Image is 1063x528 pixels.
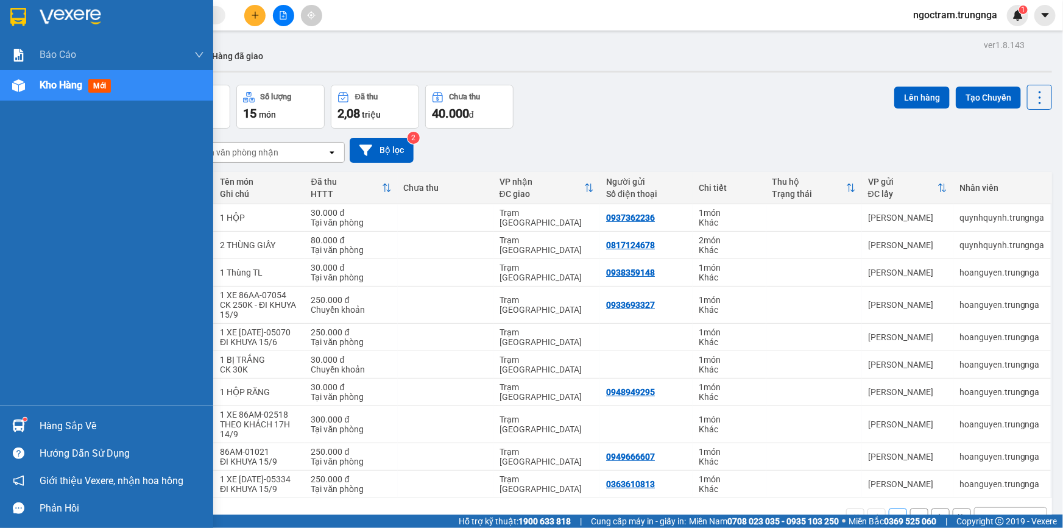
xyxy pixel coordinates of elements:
[311,327,392,337] div: 250.000 đ
[432,106,469,121] span: 40.000
[311,355,392,365] div: 30.000 đ
[699,235,760,245] div: 2 món
[220,410,298,419] div: 1 XE 86AM-02518
[868,177,938,187] div: VP gửi
[956,87,1021,109] button: Tạo Chuyến
[220,337,298,347] div: ĐI KHUYA 15/6
[868,240,947,250] div: [PERSON_NAME]
[842,519,846,524] span: ⚪️
[699,415,760,424] div: 1 món
[12,49,25,62] img: solution-icon
[1019,5,1028,14] sup: 1
[355,93,378,101] div: Đã thu
[766,172,862,204] th: Toggle SortBy
[945,515,947,528] span: |
[220,365,298,374] div: CK 30K
[849,515,936,528] span: Miền Bắc
[868,332,947,342] div: [PERSON_NAME]
[500,189,584,199] div: ĐC giao
[500,295,594,315] div: Trạm [GEOGRAPHIC_DATA]
[311,245,392,255] div: Tại văn phòng
[220,327,298,337] div: 1 XE 86AD-05070
[959,183,1045,193] div: Nhân viên
[689,515,839,528] span: Miền Nam
[194,146,278,159] div: Chọn văn phòng nhận
[727,516,839,526] strong: 0708 023 035 - 0935 103 250
[12,419,25,432] img: warehouse-icon
[910,508,928,527] button: 2
[311,424,392,434] div: Tại văn phòng
[500,474,594,494] div: Trạm [GEOGRAPHIC_DATA]
[301,5,322,26] button: aim
[311,415,392,424] div: 300.000 đ
[699,355,760,365] div: 1 món
[220,447,298,457] div: 86AM-01021
[220,355,298,365] div: 1 BỊ TRẮNG
[220,484,298,494] div: ĐI KHUYA 15/9
[279,11,288,20] span: file-add
[40,417,204,435] div: Hàng sắp về
[311,273,392,282] div: Tại văn phòng
[868,452,947,462] div: [PERSON_NAME]
[311,263,392,273] div: 30.000 đ
[305,172,398,204] th: Toggle SortBy
[699,183,760,193] div: Chi tiết
[331,85,419,129] button: Đã thu2,08 triệu
[243,106,256,121] span: 15
[311,337,392,347] div: Tại văn phòng
[699,295,760,305] div: 1 món
[311,474,392,484] div: 250.000 đ
[868,479,947,489] div: [PERSON_NAME]
[699,382,760,392] div: 1 món
[12,79,25,92] img: warehouse-icon
[311,208,392,218] div: 30.000 đ
[259,110,276,120] span: món
[311,365,392,374] div: Chuyển khoản
[959,268,1045,277] div: hoanguyen.trungnga
[13,475,24,487] span: notification
[311,189,382,199] div: HTTT
[606,387,655,397] div: 0948949295
[194,50,204,60] span: down
[311,392,392,402] div: Tại văn phòng
[862,172,953,204] th: Toggle SortBy
[772,177,846,187] div: Thu hộ
[40,499,204,518] div: Phản hồi
[959,240,1045,250] div: quynhquynh.trungnga
[10,8,26,26] img: logo-vxr
[959,452,1045,462] div: hoanguyen.trungnga
[311,457,392,466] div: Tại văn phòng
[606,268,655,277] div: 0938359148
[699,484,760,494] div: Khác
[350,138,414,163] button: Bộ lọc
[959,479,1045,489] div: hoanguyen.trungnga
[868,360,947,369] div: [PERSON_NAME]
[404,183,487,193] div: Chưa thu
[500,355,594,374] div: Trạm [GEOGRAPHIC_DATA]
[868,189,938,199] div: ĐC lấy
[1029,513,1039,523] svg: open
[884,516,936,526] strong: 0369 525 060
[244,5,266,26] button: plus
[606,177,687,187] div: Người gửi
[311,295,392,305] div: 250.000 đ
[500,177,584,187] div: VP nhận
[220,457,298,466] div: ĐI KHUYA 15/9
[699,424,760,434] div: Khác
[606,300,655,310] div: 0933693327
[500,208,594,227] div: Trạm [GEOGRAPHIC_DATA]
[699,337,760,347] div: Khác
[982,512,1020,524] div: 10 / trang
[995,517,1004,526] span: copyright
[699,273,760,282] div: Khác
[606,452,655,462] div: 0949666607
[500,415,594,434] div: Trạm [GEOGRAPHIC_DATA]
[500,235,594,255] div: Trạm [GEOGRAPHIC_DATA]
[23,418,27,421] sup: 1
[606,240,655,250] div: 0817124678
[202,41,273,71] button: Hàng đã giao
[220,387,298,397] div: 1 HỘP RĂNG
[469,110,474,120] span: đ
[311,235,392,245] div: 80.000 đ
[220,419,298,439] div: THEO KHÁCH 17H 14/9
